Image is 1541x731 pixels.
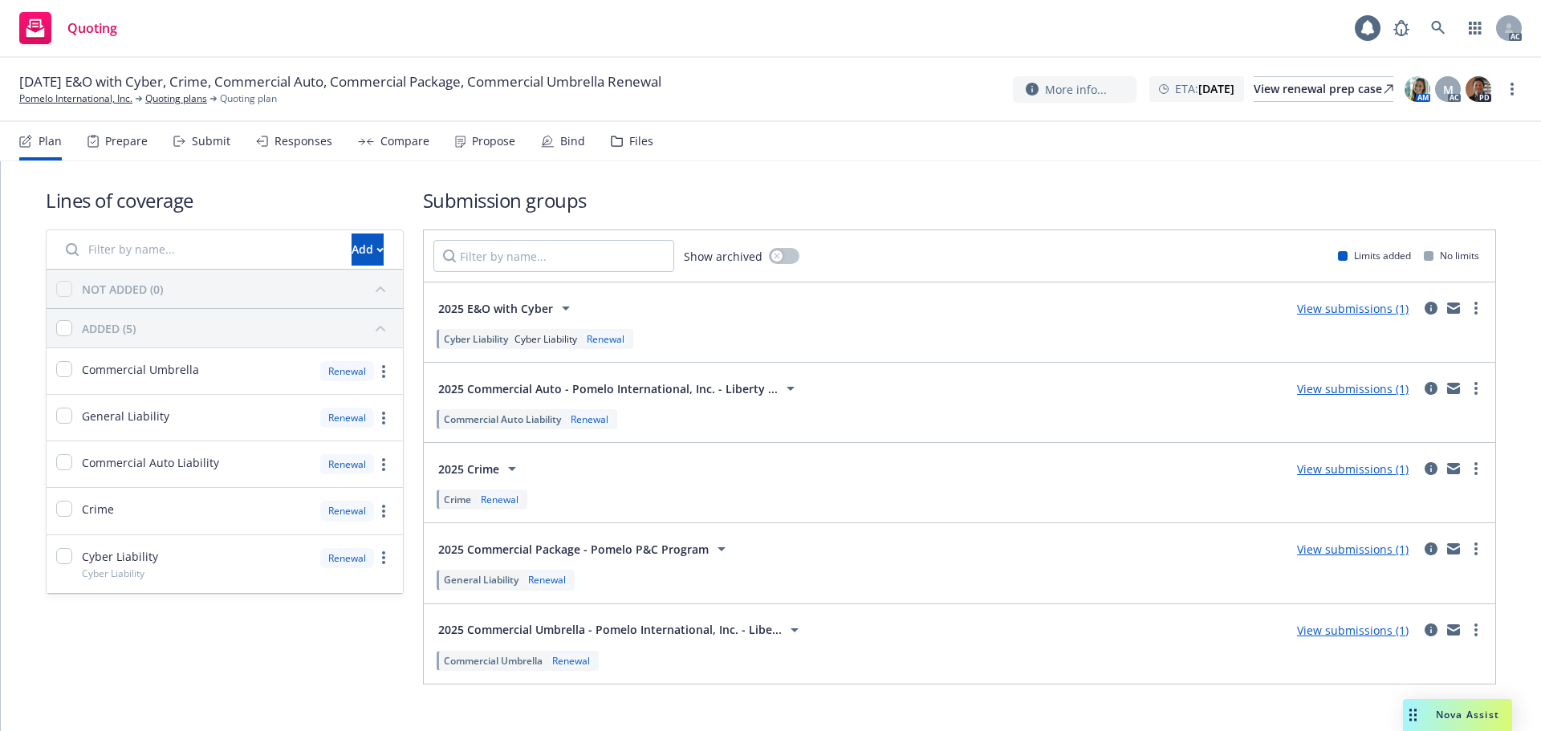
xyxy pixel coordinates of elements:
[1444,379,1463,398] a: mail
[1424,249,1479,262] div: No limits
[352,234,384,265] div: Add
[82,454,219,471] span: Commercial Auto Liability
[1436,708,1499,721] span: Nova Assist
[82,408,169,424] span: General Liability
[684,248,762,265] span: Show archived
[433,372,805,404] button: 2025 Commercial Auto - Pomelo International, Inc. - Liberty ...
[1466,459,1486,478] a: more
[82,567,144,580] span: Cyber Liability
[374,502,393,521] a: more
[1459,12,1491,44] a: Switch app
[567,412,612,426] div: Renewal
[629,135,653,148] div: Files
[82,548,158,565] span: Cyber Liability
[320,454,374,474] div: Renewal
[1422,12,1454,44] a: Search
[1466,298,1486,318] a: more
[82,276,393,302] button: NOT ADDED (0)
[438,461,499,477] span: 2025 Crime
[438,541,709,558] span: 2025 Commercial Package - Pomelo P&C Program
[1466,379,1486,398] a: more
[82,361,199,378] span: Commercial Umbrella
[1338,249,1411,262] div: Limits added
[145,91,207,106] a: Quoting plans
[105,135,148,148] div: Prepare
[374,408,393,428] a: more
[1254,77,1393,101] div: View renewal prep case
[374,455,393,474] a: more
[1297,542,1409,557] a: View submissions (1)
[1502,79,1522,99] a: more
[1403,699,1423,731] div: Drag to move
[46,187,404,213] h1: Lines of coverage
[423,187,1496,213] h1: Submission groups
[1297,301,1409,316] a: View submissions (1)
[1466,539,1486,558] a: more
[374,548,393,567] a: more
[19,91,132,106] a: Pomelo International, Inc.
[192,135,230,148] div: Submit
[583,332,628,346] div: Renewal
[444,493,471,506] span: Crime
[1421,459,1441,478] a: circleInformation
[1297,623,1409,638] a: View submissions (1)
[433,240,674,272] input: Filter by name...
[1405,76,1430,102] img: photo
[19,72,661,91] span: [DATE] E&O with Cyber, Crime, Commercial Auto, Commercial Package, Commercial Umbrella Renewal
[39,135,62,148] div: Plan
[549,654,593,668] div: Renewal
[433,533,736,565] button: 2025 Commercial Package - Pomelo P&C Program
[380,135,429,148] div: Compare
[1444,539,1463,558] a: mail
[1466,76,1491,102] img: photo
[444,573,518,587] span: General Liability
[320,501,374,521] div: Renewal
[478,493,522,506] div: Renewal
[1013,76,1136,103] button: More info...
[444,654,543,668] span: Commercial Umbrella
[82,315,393,341] button: ADDED (5)
[472,135,515,148] div: Propose
[433,292,580,324] button: 2025 E&O with Cyber
[433,453,527,485] button: 2025 Crime
[67,22,117,35] span: Quoting
[444,412,561,426] span: Commercial Auto Liability
[320,408,374,428] div: Renewal
[1421,379,1441,398] a: circleInformation
[1175,80,1234,97] span: ETA :
[514,332,577,346] span: Cyber Liability
[1466,620,1486,640] a: more
[320,548,374,568] div: Renewal
[1444,459,1463,478] a: mail
[82,501,114,518] span: Crime
[1444,620,1463,640] a: mail
[1198,81,1234,96] strong: [DATE]
[433,614,809,646] button: 2025 Commercial Umbrella - Pomelo International, Inc. - Libe...
[374,362,393,381] a: more
[438,621,782,638] span: 2025 Commercial Umbrella - Pomelo International, Inc. - Libe...
[1444,298,1463,318] a: mail
[1403,699,1512,731] button: Nova Assist
[1385,12,1417,44] a: Report a Bug
[1421,539,1441,558] a: circleInformation
[1421,620,1441,640] a: circleInformation
[1297,381,1409,396] a: View submissions (1)
[438,380,778,397] span: 2025 Commercial Auto - Pomelo International, Inc. - Liberty ...
[444,332,508,346] span: Cyber Liability
[82,281,163,298] div: NOT ADDED (0)
[1443,81,1454,98] span: M
[1254,76,1393,102] a: View renewal prep case
[352,234,384,266] button: Add
[320,361,374,381] div: Renewal
[82,320,136,337] div: ADDED (5)
[560,135,585,148] div: Bind
[438,300,553,317] span: 2025 E&O with Cyber
[274,135,332,148] div: Responses
[220,91,277,106] span: Quoting plan
[1421,298,1441,318] a: circleInformation
[56,234,342,266] input: Filter by name...
[13,6,124,51] a: Quoting
[525,573,569,587] div: Renewal
[1045,81,1107,98] span: More info...
[1297,461,1409,477] a: View submissions (1)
